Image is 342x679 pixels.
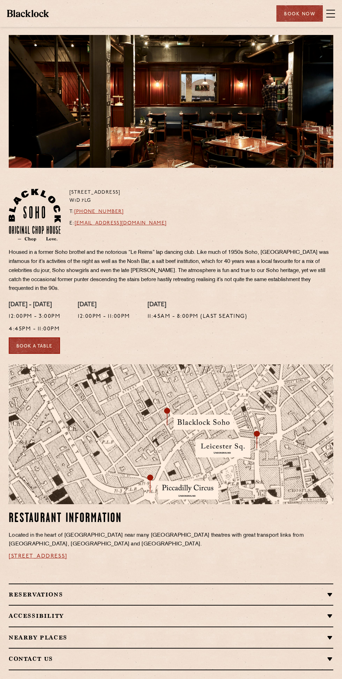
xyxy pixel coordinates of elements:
[75,221,167,226] a: [EMAIL_ADDRESS][DOMAIN_NAME]
[9,337,60,354] a: Book a Table
[69,189,167,205] p: [STREET_ADDRESS] W1D 7LG
[300,378,342,518] img: svg%3E
[9,553,67,559] a: [STREET_ADDRESS]
[7,10,49,17] img: BL_Textured_Logo-footer-cropped.svg
[9,512,203,526] h2: Restaurant information
[148,301,247,309] h4: [DATE]
[9,613,333,619] h2: Accessibility
[9,301,60,309] h4: [DATE] - [DATE]
[9,189,61,241] img: Soho-stamp-default.svg
[9,325,60,334] p: 4:45pm - 11:00pm
[9,634,333,641] h2: Nearby Places
[78,312,130,321] p: 12:00pm - 11:00pm
[69,220,167,228] p: E:
[69,208,167,216] p: T:
[9,591,333,598] h2: Reservations
[9,656,333,662] h2: Contact Us
[9,531,333,549] p: Located in the heart of [GEOGRAPHIC_DATA] near many [GEOGRAPHIC_DATA] theatres with great transpo...
[74,209,124,214] a: [PHONE_NUMBER]
[9,248,333,293] p: Housed in a former Soho brothel and the notorious “Le Reims” lap dancing club. Like much of 1950s...
[9,312,60,321] p: 12:00pm - 3:00pm
[276,5,323,22] div: Book Now
[78,301,130,309] h4: [DATE]
[148,312,247,321] p: 11:45am - 8:00pm (Last seating)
